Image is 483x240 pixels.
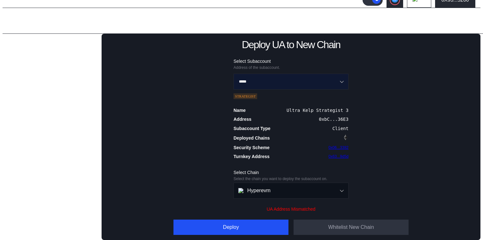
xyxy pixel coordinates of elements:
[234,154,270,159] div: Turnkey Address
[238,188,243,193] img: chain-logo
[234,170,349,175] div: Select Chain
[234,135,270,141] div: Deployed Chains
[15,71,89,79] div: Deploy Universal Subaccount
[9,117,100,126] div: Set Withdrawal
[242,39,340,51] div: Deploy UA to New Chain
[11,150,53,156] div: Balance Collateral
[238,188,332,193] div: Hyperevm
[234,65,349,70] div: Address of the subaccount.
[11,52,41,58] div: Subaccounts
[234,126,271,131] div: Subaccount Type
[267,206,316,212] div: UA Address Mismatched
[234,107,246,113] div: Name
[234,116,251,122] div: Address
[15,81,89,94] div: Deploy Existing Universal Subaccount
[234,58,349,64] div: Select Subaccount
[11,42,43,47] div: Lending Pools
[343,135,349,140] img: mainnet
[287,108,349,113] div: Ultra Kelp Strategist 3
[11,139,33,145] div: Collateral
[328,145,349,150] a: 0x06...3382
[234,145,270,150] div: Security Scheme
[15,61,89,69] div: Deploy Existing Subaccount
[234,183,349,199] button: Open menu
[234,177,349,181] div: Select the chain you want to deploy the subaccount on.
[294,220,409,235] button: Whitelist New Chain
[319,117,349,122] div: 0xbC...36E3
[234,74,349,90] button: Open menu
[332,126,349,131] div: Client
[173,220,288,235] button: Deploy
[9,106,100,115] div: Withdraw to Lender
[9,127,100,136] div: Set Loan Fees
[8,15,57,27] div: Admin Page
[234,93,257,99] div: STRATEGIST
[11,98,25,103] div: Loans
[328,154,349,159] a: 0x63...9d5d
